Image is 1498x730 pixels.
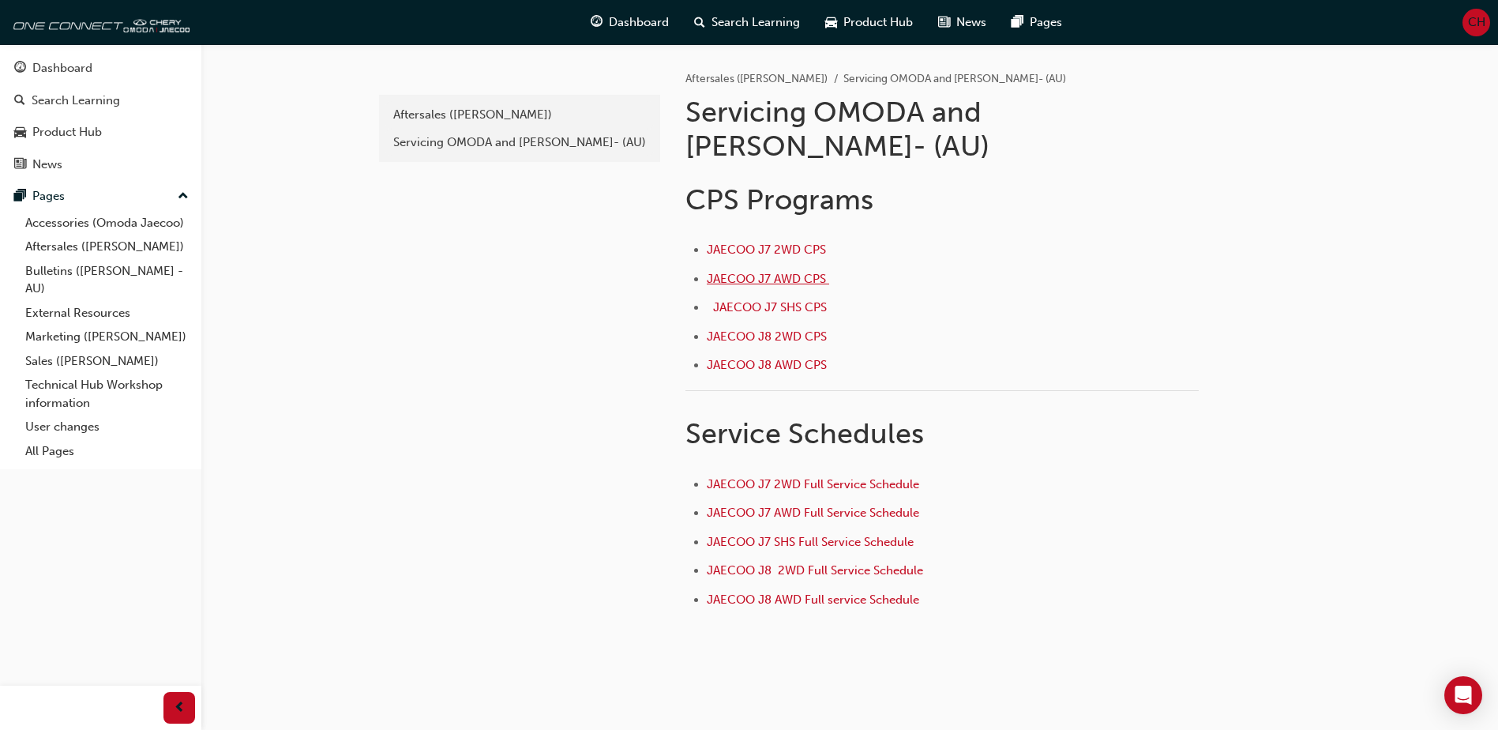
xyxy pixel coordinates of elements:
a: News [6,150,195,179]
div: Product Hub [32,123,102,141]
a: Aftersales ([PERSON_NAME]) [685,72,828,85]
button: CH [1462,9,1490,36]
a: User changes [19,415,195,439]
a: Marketing ([PERSON_NAME]) [19,325,195,349]
span: car-icon [14,126,26,140]
a: JAECOO J7 SHS Full Service Schedule [707,535,917,549]
a: Aftersales ([PERSON_NAME]) [385,101,654,129]
a: guage-iconDashboard [578,6,681,39]
span: search-icon [14,94,25,108]
span: news-icon [938,13,950,32]
div: Open Intercom Messenger [1444,676,1482,714]
li: Servicing OMODA and [PERSON_NAME]- (AU) [843,70,1066,88]
span: Product Hub [843,13,913,32]
a: JAECOO J8 AWD CPS [707,358,827,372]
span: guage-icon [14,62,26,76]
div: Dashboard [32,59,92,77]
a: Dashboard [6,54,195,83]
span: up-icon [178,186,189,207]
img: oneconnect [8,6,190,38]
span: car-icon [825,13,837,32]
div: Aftersales ([PERSON_NAME]) [393,106,646,124]
span: search-icon [694,13,705,32]
a: JAECOO J7 2WD Full Service Schedule [707,477,919,491]
div: News [32,156,62,174]
span: Pages [1030,13,1062,32]
a: Sales ([PERSON_NAME]) [19,349,195,374]
a: pages-iconPages [999,6,1075,39]
a: car-iconProduct Hub [813,6,925,39]
span: News [956,13,986,32]
a: All Pages [19,439,195,464]
span: pages-icon [1012,13,1023,32]
a: Bulletins ([PERSON_NAME] - AU) [19,259,195,301]
a: search-iconSearch Learning [681,6,813,39]
button: DashboardSearch LearningProduct HubNews [6,51,195,182]
a: Search Learning [6,86,195,115]
div: Servicing OMODA and [PERSON_NAME]- (AU) [393,134,646,152]
a: Product Hub [6,118,195,147]
span: CPS Programs [685,182,873,216]
span: news-icon [14,158,26,172]
a: JAECOO J7 AWD CPS [707,272,829,286]
button: Pages [6,182,195,211]
span: prev-icon [174,698,186,718]
span: Service Schedules [685,416,924,450]
h1: Servicing OMODA and [PERSON_NAME]- (AU) [685,95,1203,164]
a: External Resources [19,301,195,325]
a: JAECOO J7 SHS CPS [713,300,830,314]
a: Accessories (Omoda Jaecoo) [19,211,195,235]
a: JAECOO J7 AWD Full Service Schedule [707,506,922,520]
span: guage-icon [591,13,603,32]
div: Search Learning [32,92,120,110]
a: JAECOO J8 2WD Full Service Schedule [707,563,923,578]
a: news-iconNews [925,6,999,39]
a: Technical Hub Workshop information [19,373,195,415]
a: JAECOO J7 2WD CPS [707,243,829,257]
div: Pages [32,187,65,205]
span: CH [1468,13,1485,32]
a: JAECOO J8 2WD CPS [707,329,827,344]
a: Servicing OMODA and [PERSON_NAME]- (AU) [385,129,654,156]
a: Aftersales ([PERSON_NAME]) [19,235,195,259]
span: Search Learning [711,13,800,32]
a: JAECOO J8 AWD Full service Schedule [707,593,919,607]
span: Dashboard [609,13,669,32]
span: pages-icon [14,190,26,204]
